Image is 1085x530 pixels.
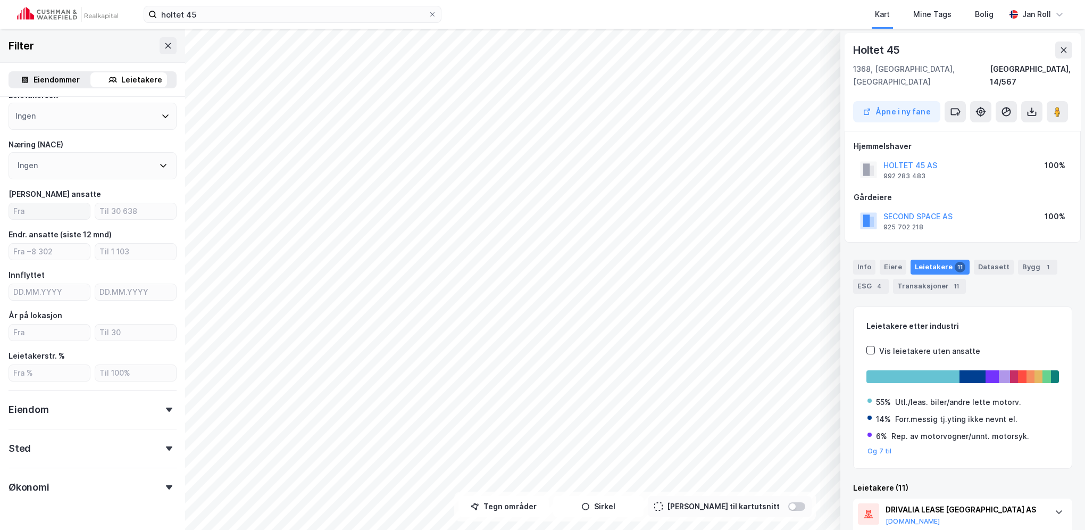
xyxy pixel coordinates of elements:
[853,101,940,122] button: Åpne i ny fane
[17,7,118,22] img: cushman-wakefield-realkapital-logo.202ea83816669bd177139c58696a8fa1.svg
[9,442,31,455] div: Sted
[667,500,780,513] div: [PERSON_NAME] til kartutsnitt
[1032,479,1085,530] div: Kontrollprogram for chat
[18,159,38,172] div: Ingen
[9,37,34,54] div: Filter
[121,73,162,86] div: Leietakere
[975,8,994,21] div: Bolig
[895,413,1017,426] div: Forr.messig tj.yting ikke nevnt el.
[880,260,906,275] div: Eiere
[9,365,90,381] input: Fra %
[9,481,49,494] div: Økonomi
[867,447,892,456] button: Og 7 til
[95,284,176,300] input: DD.MM.YYYY
[1022,8,1051,21] div: Jan Roll
[9,138,63,151] div: Næring (NACE)
[95,203,176,219] input: Til 30 638
[1032,479,1085,530] iframe: Chat Widget
[1045,210,1065,223] div: 100%
[854,140,1072,153] div: Hjemmelshaver
[1018,260,1057,275] div: Bygg
[886,517,940,526] button: [DOMAIN_NAME]
[990,63,1072,88] div: [GEOGRAPHIC_DATA], 14/567
[9,309,62,322] div: År på lokasjon
[95,365,176,381] input: Til 100%
[9,350,65,362] div: Leietakerstr. %
[875,8,890,21] div: Kart
[34,73,80,86] div: Eiendommer
[955,262,965,272] div: 11
[891,430,1029,443] div: Rep. av motorvogner/unnt. motorsyk.
[853,279,889,294] div: ESG
[853,260,875,275] div: Info
[893,279,966,294] div: Transaksjoner
[9,188,101,201] div: [PERSON_NAME] ansatte
[866,320,1059,333] div: Leietakere etter industri
[883,172,925,180] div: 992 283 483
[9,284,90,300] input: DD.MM.YYYY
[95,244,176,260] input: Til 1 103
[853,42,902,59] div: Holtet 45
[876,396,891,409] div: 55%
[157,6,428,22] input: Søk på adresse, matrikkel, gårdeiere, leietakere eller personer
[853,482,1072,494] div: Leietakere (11)
[883,223,923,231] div: 925 702 218
[951,281,962,292] div: 11
[95,325,176,341] input: Til 30
[876,430,887,443] div: 6%
[9,269,45,281] div: Innflyttet
[853,63,990,88] div: 1368, [GEOGRAPHIC_DATA], [GEOGRAPHIC_DATA]
[876,413,891,426] div: 14%
[9,228,112,241] div: Endr. ansatte (siste 12 mnd)
[895,396,1021,409] div: Utl./leas. biler/andre lette motorv.
[9,403,49,416] div: Eiendom
[1045,159,1065,172] div: 100%
[974,260,1014,275] div: Datasett
[886,503,1044,516] div: DRIVALIA LEASE [GEOGRAPHIC_DATA] AS
[458,496,549,517] button: Tegn områder
[553,496,644,517] button: Sirkel
[874,281,884,292] div: 4
[9,203,90,219] input: Fra
[913,8,952,21] div: Mine Tags
[879,345,980,358] div: Vis leietakere uten ansatte
[9,244,90,260] input: Fra −8 302
[911,260,970,275] div: Leietakere
[15,110,36,122] div: Ingen
[9,325,90,341] input: Fra
[1042,262,1053,272] div: 1
[854,191,1072,204] div: Gårdeiere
